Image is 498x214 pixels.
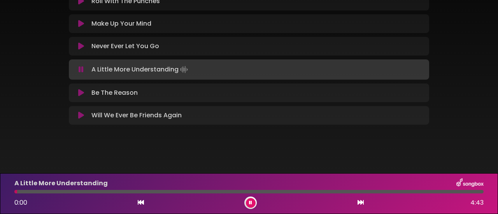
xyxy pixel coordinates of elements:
p: A Little More Understanding [91,64,189,75]
img: waveform4.gif [179,64,189,75]
p: Will We Ever Be Friends Again [91,111,182,120]
p: Make Up Your Mind [91,19,151,28]
p: Be The Reason [91,88,138,97]
p: Never Ever Let You Go [91,42,159,51]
